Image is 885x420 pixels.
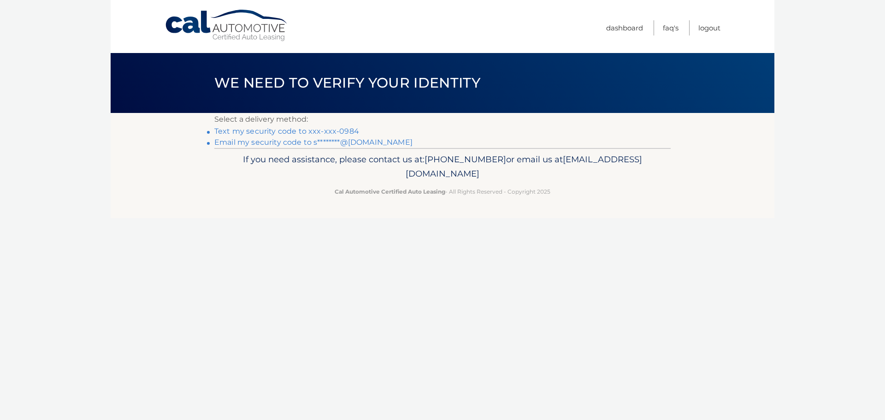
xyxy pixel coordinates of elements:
p: Select a delivery method: [214,113,671,126]
a: Text my security code to xxx-xxx-0984 [214,127,359,136]
a: Email my security code to s********@[DOMAIN_NAME] [214,138,413,147]
strong: Cal Automotive Certified Auto Leasing [335,188,445,195]
p: - All Rights Reserved - Copyright 2025 [220,187,665,196]
a: Cal Automotive [165,9,289,42]
a: FAQ's [663,20,678,35]
p: If you need assistance, please contact us at: or email us at [220,152,665,182]
a: Logout [698,20,720,35]
span: [PHONE_NUMBER] [425,154,506,165]
a: Dashboard [606,20,643,35]
span: We need to verify your identity [214,74,480,91]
